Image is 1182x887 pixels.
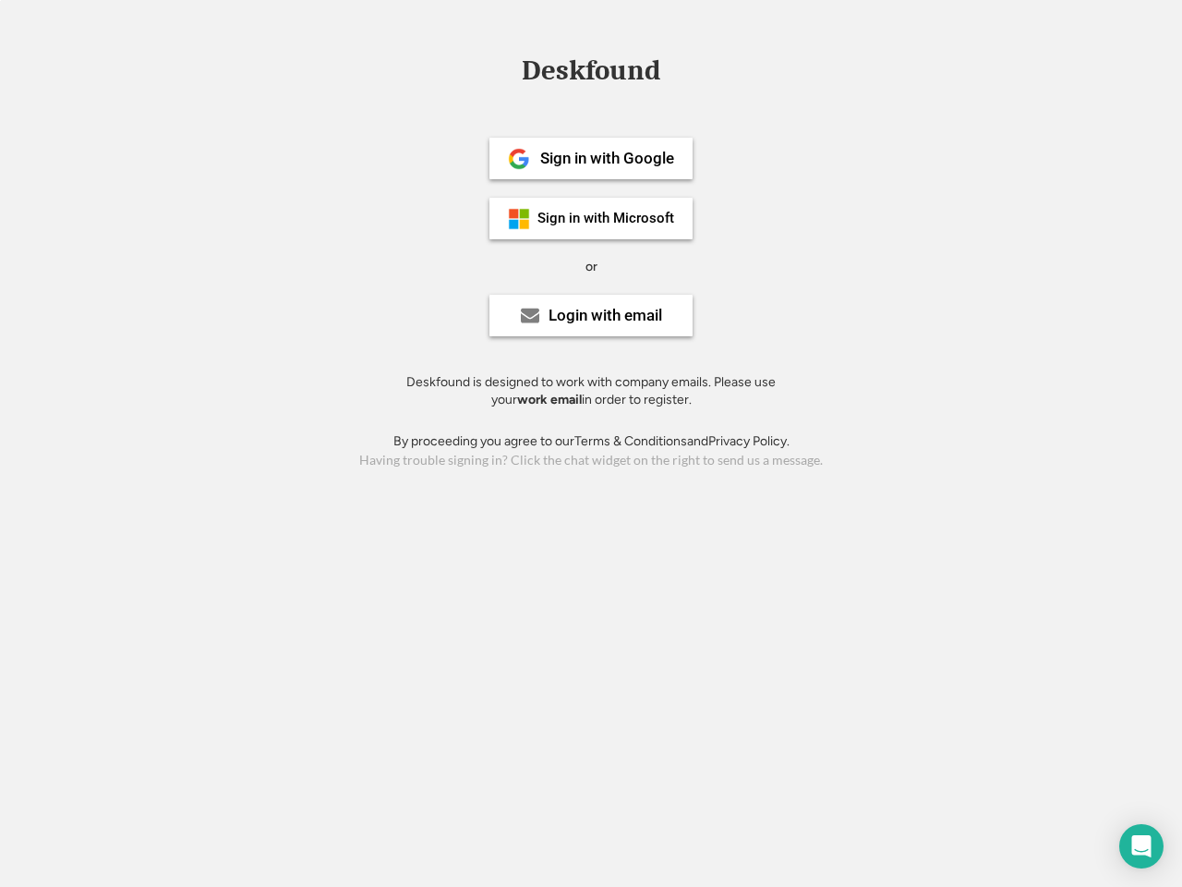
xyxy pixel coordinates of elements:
a: Privacy Policy. [708,433,790,449]
div: Deskfound [513,56,669,85]
div: Sign in with Google [540,151,674,166]
div: or [585,258,597,276]
div: Deskfound is designed to work with company emails. Please use your in order to register. [383,373,799,409]
div: Open Intercom Messenger [1119,824,1164,869]
div: Login with email [549,308,662,323]
a: Terms & Conditions [574,433,687,449]
img: 1024px-Google__G__Logo.svg.png [508,148,530,170]
img: ms-symbollockup_mssymbol_19.png [508,208,530,230]
strong: work email [517,392,582,407]
div: Sign in with Microsoft [537,212,674,225]
div: By proceeding you agree to our and [393,432,790,451]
